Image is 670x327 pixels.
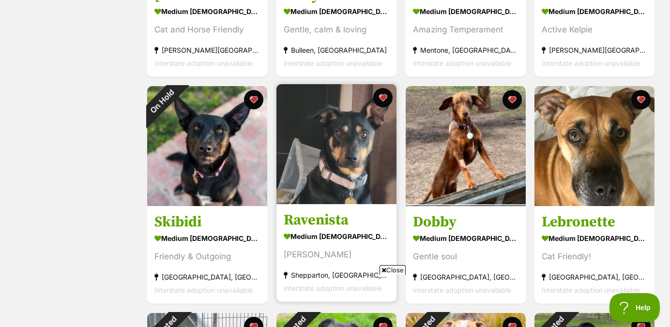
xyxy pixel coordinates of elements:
div: medium [DEMOGRAPHIC_DATA] Dog [413,4,518,18]
div: Active Kelpie [542,23,647,36]
a: On Hold [147,198,267,208]
div: medium [DEMOGRAPHIC_DATA] Dog [284,229,389,243]
div: [GEOGRAPHIC_DATA], [GEOGRAPHIC_DATA] [542,270,647,283]
a: Dobby medium [DEMOGRAPHIC_DATA] Dog Gentle soul [GEOGRAPHIC_DATA], [GEOGRAPHIC_DATA] Interstate a... [406,206,526,304]
div: Gentle, calm & loving [284,23,389,36]
button: favourite [502,90,521,109]
span: Interstate adoption unavailable [542,286,640,294]
h3: Lebronette [542,213,647,231]
div: medium [DEMOGRAPHIC_DATA] Dog [154,4,260,18]
div: medium [DEMOGRAPHIC_DATA] Dog [154,231,260,245]
h3: Skibidi [154,213,260,231]
div: medium [DEMOGRAPHIC_DATA] Dog [542,231,647,245]
div: Cat and Horse Friendly [154,23,260,36]
span: Interstate adoption unavailable [154,286,253,294]
h3: Dobby [413,213,518,231]
div: medium [DEMOGRAPHIC_DATA] Dog [413,231,518,245]
span: Interstate adoption unavailable [154,59,253,67]
iframe: Advertisement [159,279,511,322]
div: Friendly & Outgoing [154,250,260,263]
div: [PERSON_NAME][GEOGRAPHIC_DATA] [154,44,260,57]
span: Close [380,265,406,275]
a: Lebronette medium [DEMOGRAPHIC_DATA] Dog Cat Friendly! [GEOGRAPHIC_DATA], [GEOGRAPHIC_DATA] Inter... [534,206,655,304]
button: favourite [244,90,263,109]
span: Interstate adoption unavailable [542,59,640,67]
span: Interstate adoption unavailable [284,59,382,67]
div: [PERSON_NAME] [284,248,389,261]
div: [GEOGRAPHIC_DATA], [GEOGRAPHIC_DATA] [154,270,260,283]
div: medium [DEMOGRAPHIC_DATA] Dog [542,4,647,18]
div: [GEOGRAPHIC_DATA], [GEOGRAPHIC_DATA] [413,270,518,283]
div: Gentle soul [413,250,518,263]
div: Cat Friendly! [542,250,647,263]
a: Ravenista medium [DEMOGRAPHIC_DATA] Dog [PERSON_NAME] Shepparton, [GEOGRAPHIC_DATA] Interstate ad... [276,204,396,302]
img: Dobby [406,86,526,206]
div: [PERSON_NAME][GEOGRAPHIC_DATA] [542,44,647,57]
iframe: Help Scout Beacon - Open [609,293,660,322]
div: Bulleen, [GEOGRAPHIC_DATA] [284,44,389,57]
a: Skibidi medium [DEMOGRAPHIC_DATA] Dog Friendly & Outgoing [GEOGRAPHIC_DATA], [GEOGRAPHIC_DATA] In... [147,206,267,304]
div: Amazing Temperament [413,23,518,36]
button: favourite [373,88,393,107]
img: Lebronette [534,86,655,206]
button: favourite [631,90,651,109]
div: Shepparton, [GEOGRAPHIC_DATA] [284,268,389,282]
div: medium [DEMOGRAPHIC_DATA] Dog [284,4,389,18]
img: Ravenista [276,84,396,204]
img: Skibidi [147,86,267,206]
h3: Ravenista [284,211,389,229]
div: Mentone, [GEOGRAPHIC_DATA] [413,44,518,57]
div: On Hold [135,74,189,128]
span: Interstate adoption unavailable [413,59,511,67]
